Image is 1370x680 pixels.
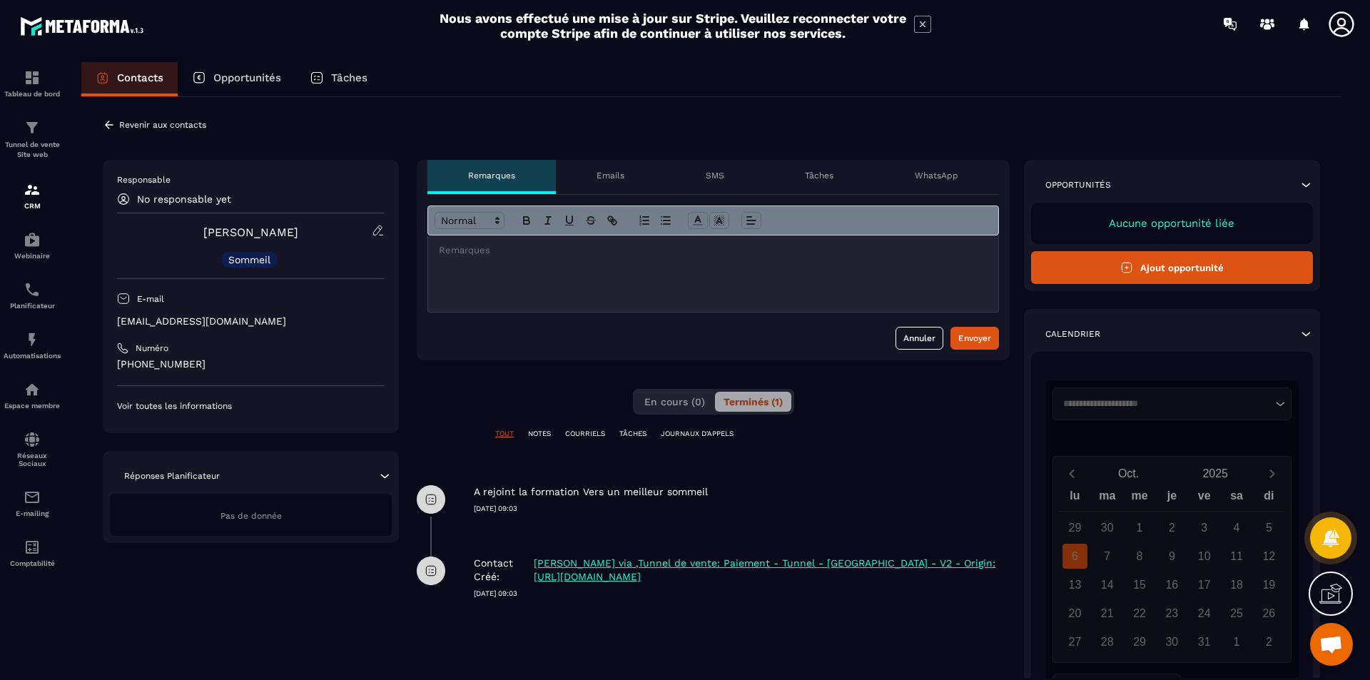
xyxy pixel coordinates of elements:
div: Envoyer [958,331,991,345]
img: formation [24,69,41,86]
a: Contacts [81,62,178,96]
p: Tunnel de vente Site web [4,140,61,160]
p: Responsable [117,174,385,186]
p: Remarques [468,170,515,181]
p: SMS [706,170,724,181]
p: Planificateur [4,302,61,310]
img: automations [24,381,41,398]
p: Automatisations [4,352,61,360]
p: Tâches [331,71,367,84]
p: [PERSON_NAME] via ,Tunnel de vente: Paiement - Tunnel - [GEOGRAPHIC_DATA] - V2 - Origin: [URL][DO... [534,557,1005,584]
p: Emails [597,170,624,181]
p: Réseaux Sociaux [4,452,61,467]
a: emailemailE-mailing [4,478,61,528]
p: E-mail [137,293,164,305]
p: JOURNAUX D'APPELS [661,429,734,439]
span: Pas de donnée [220,511,282,521]
p: Voir toutes les informations [117,400,385,412]
p: [PHONE_NUMBER] [117,357,385,371]
button: Ajout opportunité [1031,251,1313,284]
p: Aucune opportunité liée [1045,217,1299,230]
p: NOTES [528,429,551,439]
img: logo [20,13,148,39]
img: scheduler [24,281,41,298]
img: formation [24,119,41,136]
a: automationsautomationsWebinaire [4,220,61,270]
p: WhatsApp [915,170,958,181]
p: Réponses Planificateur [124,470,220,482]
p: Tableau de bord [4,90,61,98]
h2: Nous avons effectué une mise à jour sur Stripe. Veuillez reconnecter votre compte Stripe afin de ... [439,11,907,41]
img: accountant [24,539,41,556]
button: Envoyer [950,327,999,350]
a: automationsautomationsEspace membre [4,370,61,420]
span: En cours (0) [644,396,705,407]
p: Webinaire [4,252,61,260]
span: Terminés (1) [724,396,783,407]
img: automations [24,331,41,348]
p: COURRIELS [565,429,605,439]
a: social-networksocial-networkRéseaux Sociaux [4,420,61,478]
p: A rejoint la formation Vers un meilleur sommeil [474,485,708,499]
p: Comptabilité [4,559,61,567]
p: Sommeil [228,255,270,265]
img: formation [24,181,41,198]
a: schedulerschedulerPlanificateur [4,270,61,320]
img: email [24,489,41,506]
p: Calendrier [1045,328,1100,340]
p: No responsable yet [137,193,231,205]
p: Opportunités [1045,179,1111,191]
p: Tâches [805,170,833,181]
p: CRM [4,202,61,210]
a: automationsautomationsAutomatisations [4,320,61,370]
p: [DATE] 09:03 [474,589,1010,599]
p: Espace membre [4,402,61,410]
p: TÂCHES [619,429,646,439]
p: Revenir aux contacts [119,120,206,130]
img: automations [24,231,41,248]
a: Tâches [295,62,382,96]
button: Annuler [895,327,943,350]
p: Contact Créé: [474,557,530,584]
a: accountantaccountantComptabilité [4,528,61,578]
button: En cours (0) [636,392,714,412]
p: Opportunités [213,71,281,84]
img: social-network [24,431,41,448]
a: [PERSON_NAME] [203,225,298,239]
a: Opportunités [178,62,295,96]
p: TOUT [495,429,514,439]
p: Contacts [117,71,163,84]
a: formationformationTunnel de vente Site web [4,108,61,171]
p: Numéro [136,342,168,354]
button: Terminés (1) [715,392,791,412]
a: formationformationTableau de bord [4,59,61,108]
a: formationformationCRM [4,171,61,220]
p: [EMAIL_ADDRESS][DOMAIN_NAME] [117,315,385,328]
p: [DATE] 09:03 [474,504,1010,514]
p: E-mailing [4,509,61,517]
div: Ouvrir le chat [1310,623,1353,666]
